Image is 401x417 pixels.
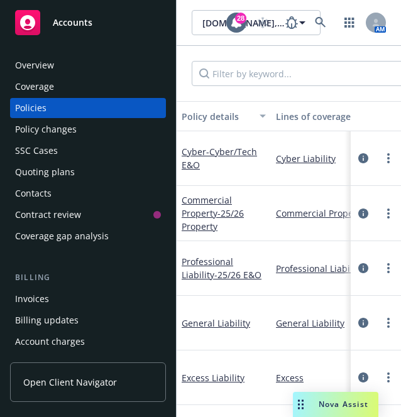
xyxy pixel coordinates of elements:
a: Coverage [10,77,166,97]
a: more [381,206,396,221]
span: Accounts [53,18,92,28]
a: circleInformation [356,151,371,166]
div: 28 [235,13,246,24]
a: Commercial Property [182,194,244,232]
a: Switch app [337,10,362,35]
a: Coverage gap analysis [10,226,166,246]
a: more [381,261,396,276]
a: Contacts [10,183,166,203]
div: Policies [15,98,47,118]
a: Accounts [10,5,166,40]
div: Account charges [15,332,85,352]
div: Drag to move [293,392,309,417]
a: Quoting plans [10,162,166,182]
div: Policy changes [15,119,77,139]
a: Account charges [10,332,166,352]
div: Contract review [15,205,81,225]
a: circleInformation [356,206,371,221]
span: [DOMAIN_NAME], Inc. [202,16,285,30]
span: Open Client Navigator [23,376,117,389]
a: more [381,315,396,330]
a: Report a Bug [279,10,304,35]
a: Policies [10,98,166,118]
a: Cyber [182,146,257,171]
span: - 25/26 E&O [214,269,261,281]
a: Invoices [10,289,166,309]
div: Billing [10,271,166,284]
div: Overview [15,55,54,75]
div: Policy details [182,110,252,123]
button: [DOMAIN_NAME], Inc. [192,10,321,35]
span: - Cyber/Tech E&O [182,146,257,171]
div: Invoices [15,289,49,309]
div: Coverage [15,77,54,97]
button: Policy details [177,101,271,131]
div: Coverage gap analysis [15,226,109,246]
a: circleInformation [356,370,371,385]
a: Search [308,10,333,35]
a: Professional Liability [182,256,261,281]
a: Overview [10,55,166,75]
a: SSC Cases [10,141,166,161]
a: more [381,151,396,166]
a: circleInformation [356,315,371,330]
a: Billing updates [10,310,166,330]
span: Nova Assist [319,399,368,409]
div: Billing updates [15,310,79,330]
a: Policy changes [10,119,166,139]
div: Contacts [15,183,52,203]
div: SSC Cases [15,141,58,161]
button: Nova Assist [293,392,378,417]
a: more [381,370,396,385]
a: circleInformation [356,261,371,276]
a: Contract review [10,205,166,225]
a: Excess Liability [182,372,244,384]
a: General Liability [182,317,250,329]
div: Quoting plans [15,162,75,182]
a: Start snowing [250,10,275,35]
